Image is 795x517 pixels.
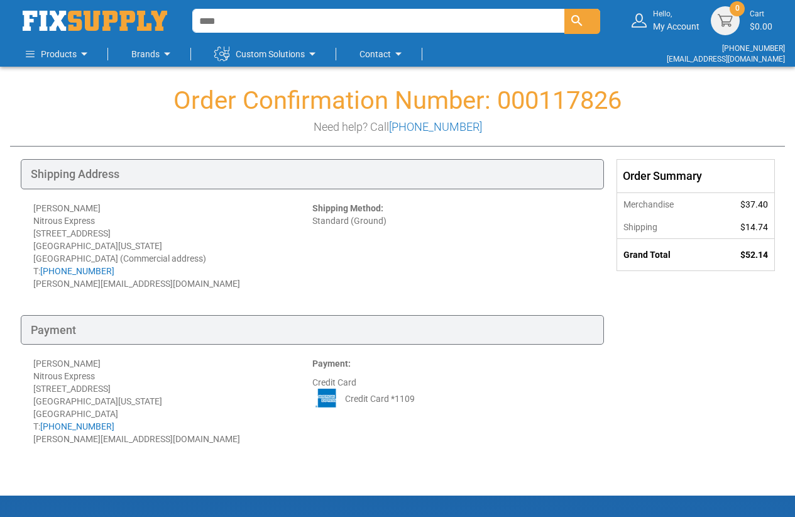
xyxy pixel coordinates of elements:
[359,42,406,67] a: Contact
[617,160,774,192] div: Order Summary
[10,87,785,114] h1: Order Confirmation Number: 000117826
[33,202,312,290] div: [PERSON_NAME] Nitrous Express [STREET_ADDRESS] [GEOGRAPHIC_DATA][US_STATE] [GEOGRAPHIC_DATA] (Com...
[667,55,785,64] a: [EMAIL_ADDRESS][DOMAIN_NAME]
[21,159,604,189] div: Shipping Address
[23,11,167,31] img: Fix Industrial Supply
[312,359,351,369] strong: Payment:
[131,42,175,67] a: Brands
[345,392,415,405] span: Credit Card *1109
[623,250,671,260] strong: Grand Total
[40,266,114,276] a: [PHONE_NUMBER]
[40,421,114,431] a: [PHONE_NUMBER]
[312,202,591,290] div: Standard (Ground)
[740,222,768,232] span: $14.74
[740,199,768,209] span: $37.40
[312,389,341,408] img: AE
[312,357,591,445] div: Credit Card
[214,42,320,67] a: Custom Solutions
[617,192,713,216] th: Merchandise
[617,216,713,239] th: Shipping
[653,9,699,32] div: My Account
[653,9,699,19] small: Hello,
[722,44,785,53] a: [PHONE_NUMBER]
[21,315,604,345] div: Payment
[735,3,740,14] span: 0
[26,42,92,67] a: Products
[10,121,785,133] h3: Need help? Call
[389,120,482,133] a: [PHONE_NUMBER]
[23,11,167,31] a: store logo
[750,9,772,19] small: Cart
[312,203,383,213] strong: Shipping Method:
[740,250,768,260] span: $52.14
[33,357,312,445] div: [PERSON_NAME] Nitrous Express [STREET_ADDRESS] [GEOGRAPHIC_DATA][US_STATE] [GEOGRAPHIC_DATA] T: [...
[750,21,772,31] span: $0.00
